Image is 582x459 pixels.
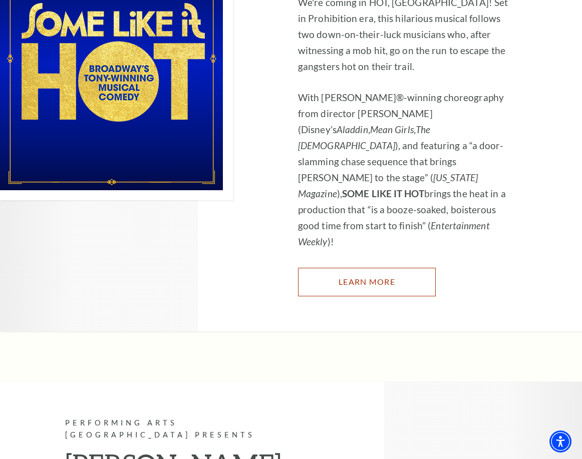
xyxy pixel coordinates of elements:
[370,124,414,135] em: Mean Girls
[298,172,478,199] em: [US_STATE] Magazine
[549,430,571,452] div: Accessibility Menu
[298,268,436,296] a: Learn More Some Like It Hot
[337,124,368,135] em: Aladdin
[65,417,284,442] p: Performing Arts [GEOGRAPHIC_DATA] Presents
[298,90,517,250] p: With [PERSON_NAME]®-winning choreography from director [PERSON_NAME] (Disney’s , , ), and featuri...
[342,188,424,199] strong: SOME LIKE IT HOT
